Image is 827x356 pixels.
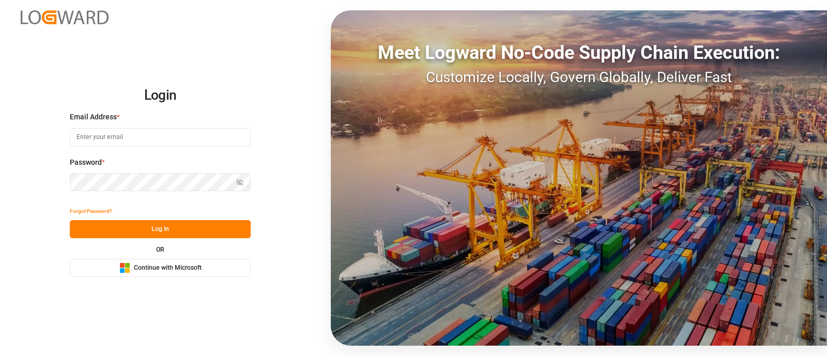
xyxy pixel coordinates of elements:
[156,246,164,253] small: OR
[331,39,827,67] div: Meet Logward No-Code Supply Chain Execution:
[70,259,251,277] button: Continue with Microsoft
[70,157,102,168] span: Password
[21,10,109,24] img: Logward_new_orange.png
[70,79,251,112] h2: Login
[70,202,112,220] button: Forgot Password?
[134,264,202,273] span: Continue with Microsoft
[331,67,827,88] div: Customize Locally, Govern Globally, Deliver Fast
[70,220,251,238] button: Log In
[70,112,117,122] span: Email Address
[70,128,251,146] input: Enter your email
